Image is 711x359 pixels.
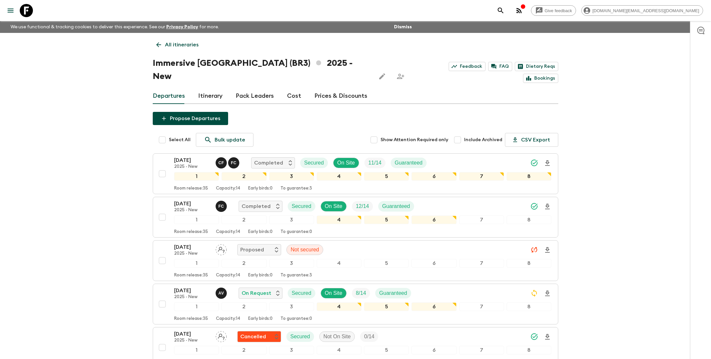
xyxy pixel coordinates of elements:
span: Andre Van Berg [216,290,228,295]
p: 2025 - New [174,208,210,213]
a: Privacy Policy [166,25,198,29]
button: Dismiss [392,22,413,32]
p: [DATE] [174,200,210,208]
div: Secured [288,201,315,212]
svg: Unable to sync - Check prices and secured [530,246,538,254]
div: 6 [411,302,456,311]
p: A V [219,291,224,296]
button: search adventures [494,4,507,17]
a: Itinerary [198,88,223,104]
span: Include Archived [464,137,502,143]
p: Early birds: 0 [248,186,273,191]
p: Guaranteed [382,202,410,210]
button: Edit this itinerary [376,70,389,83]
svg: Synced Successfully [530,159,538,167]
p: Completed [242,202,271,210]
p: [DATE] [174,330,210,338]
div: Trip Fill [352,288,370,298]
p: Capacity: 14 [216,186,240,191]
svg: Download Onboarding [543,290,551,297]
div: 1 [174,302,219,311]
svg: Sync Required - Changes detected [530,289,538,297]
p: Capacity: 14 [216,316,240,321]
a: Pack Leaders [236,88,274,104]
p: We use functional & tracking cookies to deliver this experience. See our for more. [8,21,222,33]
a: Prices & Discounts [314,88,367,104]
span: Give feedback [541,8,576,13]
p: Bulk update [215,136,245,144]
p: Proposed [240,246,264,254]
p: Secured [292,289,311,297]
p: On Request [242,289,271,297]
a: Cost [287,88,301,104]
button: AV [216,288,228,299]
p: 2025 - New [174,338,210,343]
p: Room release: 35 [174,186,208,191]
div: Not secured [286,244,323,255]
div: Secured [300,158,328,168]
div: 6 [411,172,456,181]
div: 3 [269,346,314,354]
span: [DOMAIN_NAME][EMAIL_ADDRESS][DOMAIN_NAME] [589,8,703,13]
div: 3 [269,302,314,311]
div: 5 [364,346,409,354]
p: Capacity: 14 [216,229,240,235]
p: Guaranteed [395,159,423,167]
div: 2 [222,172,266,181]
p: On Site [325,202,342,210]
p: Capacity: 14 [216,273,240,278]
p: Not On Site [324,333,351,341]
p: To guarantee: 3 [280,186,312,191]
div: 3 [269,216,314,224]
button: [DATE]2025 - NewClarissa Fusco, Felipe CavalcantiCompletedSecuredOn SiteTrip FillGuaranteed123456... [153,153,558,194]
p: [DATE] [174,156,210,164]
p: Secured [304,159,324,167]
div: 4 [317,346,361,354]
span: Assign pack leader [216,333,227,338]
div: 8 [507,302,551,311]
div: Not On Site [319,331,355,342]
div: 4 [317,259,361,268]
div: 8 [507,216,551,224]
div: Secured [286,331,314,342]
div: 6 [411,346,456,354]
button: [DATE]2025 - NewAssign pack leaderProposedNot secured12345678Room release:35Capacity:14Early bird... [153,240,558,281]
span: Select All [169,137,191,143]
button: [DATE]2025 - NewAndre Van BergOn RequestSecuredOn SiteTrip FillGuaranteed12345678Room release:35C... [153,284,558,324]
div: 2 [222,346,266,354]
svg: Download Onboarding [543,246,551,254]
a: All itineraries [153,38,202,51]
div: 4 [317,302,361,311]
p: On Site [325,289,342,297]
a: FAQ [488,62,512,71]
p: 2025 - New [174,295,210,300]
p: Completed [254,159,283,167]
p: Early birds: 0 [248,229,273,235]
div: 4 [317,172,361,181]
div: 7 [459,346,504,354]
p: Guaranteed [379,289,407,297]
p: 8 / 14 [356,289,366,297]
div: 5 [364,216,409,224]
div: 5 [364,302,409,311]
div: 5 [364,259,409,268]
p: To guarantee: 0 [280,316,312,321]
div: 4 [317,216,361,224]
div: 6 [411,216,456,224]
p: To guarantee: 0 [280,229,312,235]
div: Flash Pack cancellation [237,331,281,342]
div: 7 [459,172,504,181]
div: On Site [333,158,359,168]
div: Trip Fill [360,331,378,342]
span: Assign pack leader [216,246,227,251]
span: Felipe Cavalcanti [216,203,228,208]
div: [DOMAIN_NAME][EMAIL_ADDRESS][DOMAIN_NAME] [581,5,703,16]
a: Departures [153,88,185,104]
p: Not secured [291,246,319,254]
svg: Synced Successfully [530,202,538,210]
div: 7 [459,302,504,311]
a: Give feedback [531,5,576,16]
span: Clarissa Fusco, Felipe Cavalcanti [216,159,241,165]
p: Cancelled [240,333,266,341]
p: 2025 - New [174,251,210,256]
